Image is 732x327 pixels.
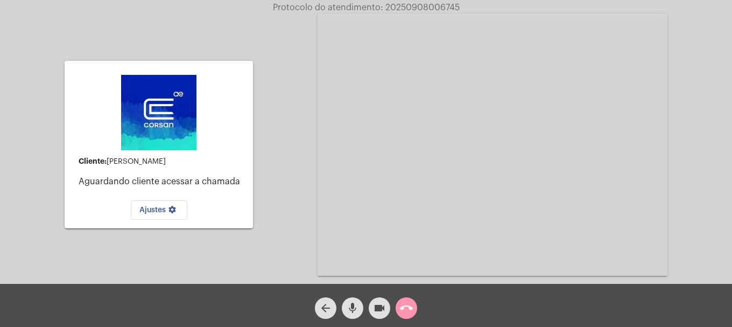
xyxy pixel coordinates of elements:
[139,206,179,214] span: Ajustes
[373,302,386,315] mat-icon: videocam
[166,205,179,218] mat-icon: settings
[79,157,107,165] strong: Cliente:
[400,302,413,315] mat-icon: call_end
[346,302,359,315] mat-icon: mic
[131,200,187,220] button: Ajustes
[79,177,244,186] p: Aguardando cliente acessar a chamada
[79,157,244,166] div: [PERSON_NAME]
[319,302,332,315] mat-icon: arrow_back
[273,3,460,12] span: Protocolo do atendimento: 20250908006745
[121,75,196,150] img: d4669ae0-8c07-2337-4f67-34b0df7f5ae4.jpeg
